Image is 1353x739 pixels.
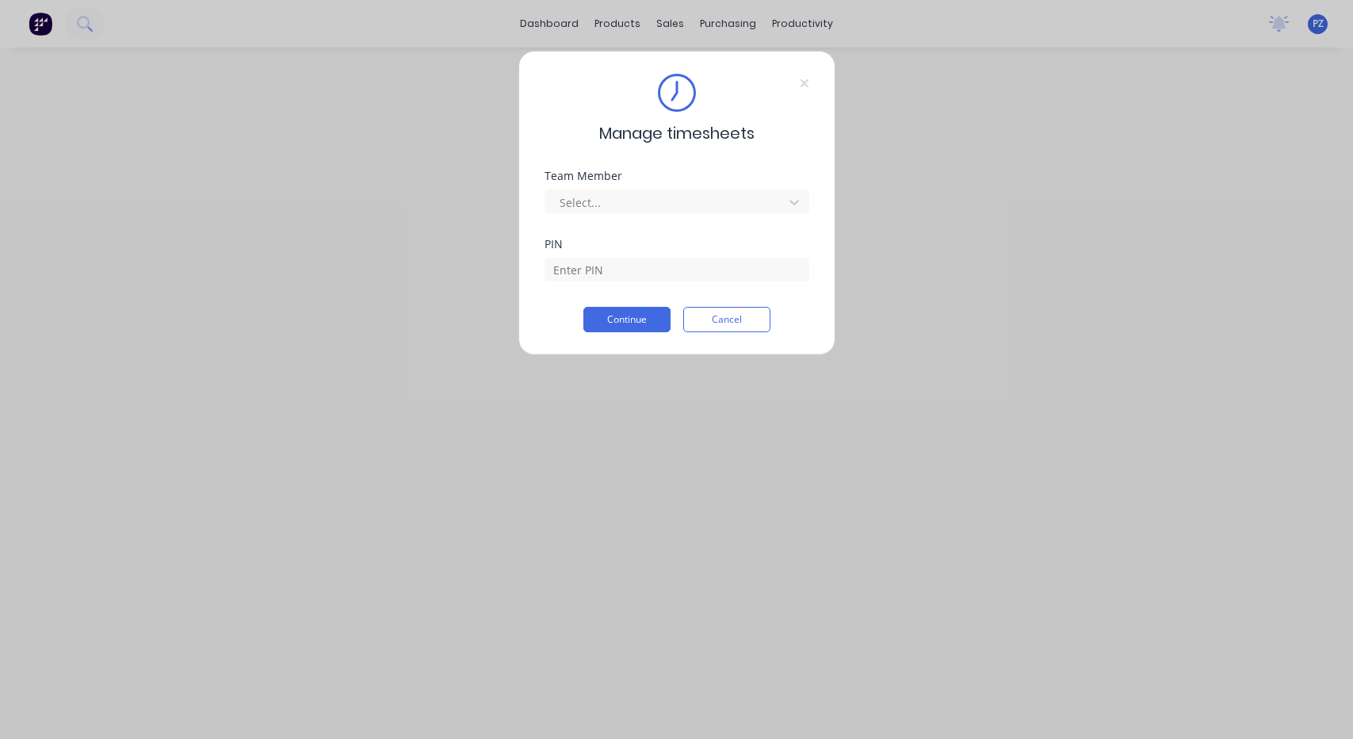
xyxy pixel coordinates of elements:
[545,239,809,250] div: PIN
[599,121,755,145] span: Manage timesheets
[545,258,809,281] input: Enter PIN
[683,307,770,332] button: Cancel
[583,307,671,332] button: Continue
[545,170,809,182] div: Team Member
